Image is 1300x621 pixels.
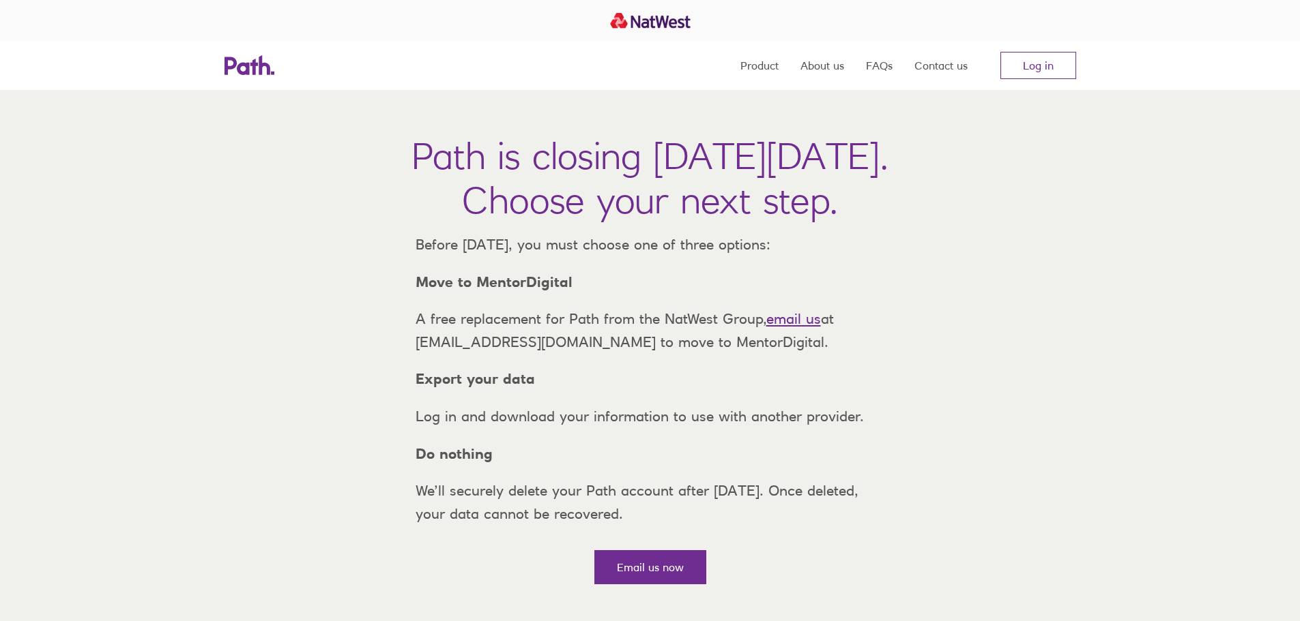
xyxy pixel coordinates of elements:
[405,307,896,353] p: A free replacement for Path from the NatWest Group, at [EMAIL_ADDRESS][DOMAIN_NAME] to move to Me...
[416,273,573,290] strong: Move to MentorDigital
[766,310,821,327] a: email us
[914,41,968,90] a: Contact us
[594,550,706,584] a: Email us now
[800,41,844,90] a: About us
[416,445,493,462] strong: Do nothing
[405,479,896,525] p: We’ll securely delete your Path account after [DATE]. Once deleted, your data cannot be recovered.
[1000,52,1076,79] a: Log in
[866,41,893,90] a: FAQs
[405,233,896,256] p: Before [DATE], you must choose one of three options:
[411,134,889,222] h1: Path is closing [DATE][DATE]. Choose your next step.
[405,405,896,428] p: Log in and download your information to use with another provider.
[416,370,535,387] strong: Export your data
[740,41,779,90] a: Product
